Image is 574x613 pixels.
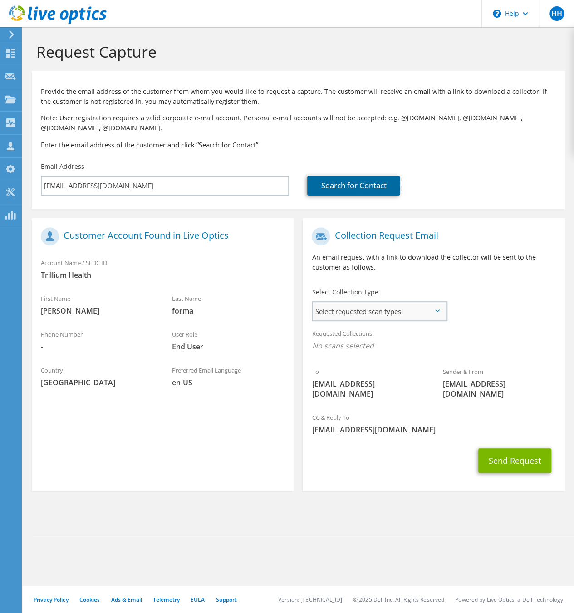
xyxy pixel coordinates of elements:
[307,176,400,196] a: Search for Contact
[41,306,154,316] span: [PERSON_NAME]
[36,42,556,61] h1: Request Capture
[303,408,564,439] div: CC & Reply To
[312,379,425,399] span: [EMAIL_ADDRESS][DOMAIN_NAME]
[303,362,434,403] div: To
[41,227,280,245] h1: Customer Account Found in Live Optics
[312,341,555,351] span: No scans selected
[41,113,556,133] p: Note: User registration requires a valid corporate e-mail account. Personal e-mail accounts will ...
[312,425,555,435] span: [EMAIL_ADDRESS][DOMAIN_NAME]
[172,342,285,352] span: End User
[153,596,180,603] a: Telemetry
[41,87,556,107] p: Provide the email address of the customer from whom you would like to request a capture. The cust...
[353,596,444,603] li: © 2025 Dell Inc. All Rights Reserved
[163,289,294,320] div: Last Name
[312,288,378,297] label: Select Collection Type
[32,289,163,320] div: First Name
[549,6,564,21] span: HH
[493,10,501,18] svg: \n
[216,596,237,603] a: Support
[278,596,342,603] li: Version: [TECHNICAL_ID]
[41,378,154,387] span: [GEOGRAPHIC_DATA]
[34,596,69,603] a: Privacy Policy
[32,325,163,356] div: Phone Number
[312,252,555,272] p: An email request with a link to download the collector will be sent to the customer as follows.
[172,306,285,316] span: forma
[303,324,564,358] div: Requested Collections
[41,140,556,150] h3: Enter the email address of the customer and click “Search for Contact”.
[32,361,163,392] div: Country
[434,362,565,403] div: Sender & From
[41,342,154,352] span: -
[32,253,294,284] div: Account Name / SFDC ID
[163,361,294,392] div: Preferred Email Language
[313,302,446,320] span: Select requested scan types
[443,379,556,399] span: [EMAIL_ADDRESS][DOMAIN_NAME]
[41,162,84,171] label: Email Address
[312,227,551,245] h1: Collection Request Email
[455,596,563,603] li: Powered by Live Optics, a Dell Technology
[172,378,285,387] span: en-US
[79,596,100,603] a: Cookies
[111,596,142,603] a: Ads & Email
[41,270,285,280] span: Trillium Health
[163,325,294,356] div: User Role
[478,448,551,473] button: Send Request
[191,596,205,603] a: EULA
